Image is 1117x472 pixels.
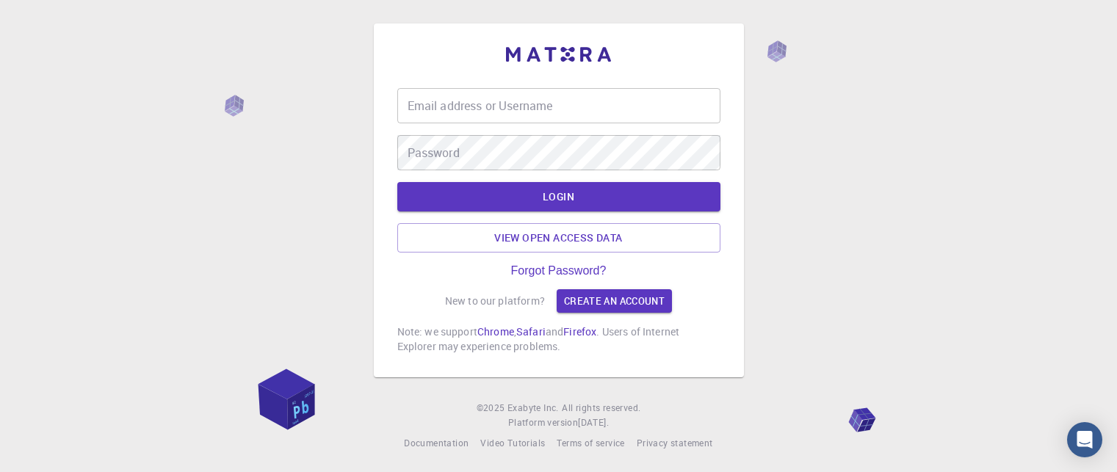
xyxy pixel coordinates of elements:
[507,401,559,415] a: Exabyte Inc.
[557,437,624,449] span: Terms of service
[477,401,507,415] span: © 2025
[397,324,720,354] p: Note: we support , and . Users of Internet Explorer may experience problems.
[404,436,469,451] a: Documentation
[637,436,713,451] a: Privacy statement
[578,415,609,430] a: [DATE].
[508,415,578,430] span: Platform version
[507,402,559,413] span: Exabyte Inc.
[1067,422,1102,457] div: Open Intercom Messenger
[477,324,514,338] a: Chrome
[404,437,469,449] span: Documentation
[562,401,640,415] span: All rights reserved.
[397,182,720,211] button: LOGIN
[511,264,607,277] a: Forgot Password?
[516,324,546,338] a: Safari
[557,289,672,313] a: Create an account
[480,436,545,451] a: Video Tutorials
[637,437,713,449] span: Privacy statement
[578,416,609,428] span: [DATE] .
[397,223,720,253] a: View open access data
[563,324,596,338] a: Firefox
[557,436,624,451] a: Terms of service
[480,437,545,449] span: Video Tutorials
[445,294,545,308] p: New to our platform?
